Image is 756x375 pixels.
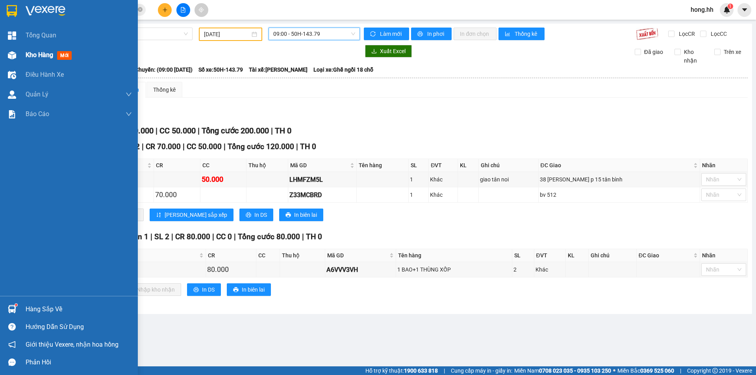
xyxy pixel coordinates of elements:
[198,65,243,74] span: Số xe: 50H-143.79
[26,89,48,99] span: Quản Lý
[617,366,674,375] span: Miền Bắc
[498,28,545,40] button: bar-chartThống kê
[380,47,406,55] span: Xuất Excel
[57,51,72,60] span: mới
[198,7,204,13] span: aim
[364,28,409,40] button: syncLàm mới
[410,175,427,184] div: 1
[216,232,232,241] span: CC 0
[365,366,438,375] span: Hỗ trợ kỹ thuật:
[723,6,730,13] img: icon-new-feature
[641,48,666,56] span: Đã giao
[92,7,172,26] div: VP [GEOGRAPHIC_DATA]
[613,369,615,372] span: ⚪️
[126,111,132,117] span: down
[26,70,64,79] span: Điều hành xe
[273,28,355,40] span: 09:00 - 50H-143.79
[198,126,200,135] span: |
[534,249,566,262] th: ĐVT
[365,45,412,57] button: downloadXuất Excel
[162,7,168,13] span: plus
[256,249,280,262] th: CC
[26,357,132,368] div: Phản hồi
[234,232,236,241] span: |
[721,48,744,56] span: Trên xe
[541,161,692,170] span: ĐC Giao
[279,209,323,221] button: printerIn biên lai
[187,142,222,151] span: CC 50.000
[26,340,119,349] span: Giới thiệu Vexere, nhận hoa hồng
[451,366,512,375] span: Cung cấp máy in - giấy in:
[254,211,267,219] span: In DS
[8,341,16,348] span: notification
[159,126,196,135] span: CC 50.000
[92,41,104,49] span: DĐ:
[357,159,409,172] th: Tên hàng
[430,190,456,199] div: Khác
[249,65,308,74] span: Tài xế: [PERSON_NAME]
[444,366,445,375] span: |
[313,65,373,74] span: Loại xe: Ghế ngồi 18 chỗ
[712,368,718,373] span: copyright
[479,159,538,172] th: Ghi chú
[92,26,172,37] div: 0365107905
[288,172,357,187] td: LHMFZM5L
[200,159,246,172] th: CC
[737,3,751,17] button: caret-down
[224,142,226,151] span: |
[202,174,245,185] div: 50.000
[410,190,427,199] div: 1
[702,161,745,170] div: Nhãn
[155,189,198,200] div: 70.000
[289,190,355,200] div: Z33MCBRD
[7,7,19,16] span: Gửi:
[684,5,720,15] span: hong.hh
[370,31,377,37] span: sync
[180,7,186,13] span: file-add
[540,175,699,184] div: 38 [PERSON_NAME] p 15 tân bình
[154,232,169,241] span: SL 2
[8,305,16,313] img: warehouse-icon
[135,65,193,74] span: Chuyến: (09:00 [DATE])
[289,175,355,185] div: LHMFZM5L
[15,304,17,306] sup: 1
[138,7,143,12] span: close-circle
[8,31,16,40] img: dashboard-icon
[156,126,157,135] span: |
[505,31,511,37] span: bar-chart
[430,175,456,184] div: Khác
[640,368,674,374] strong: 0369 525 060
[8,51,16,59] img: warehouse-icon
[158,3,172,17] button: plus
[371,48,377,55] span: download
[729,4,732,9] span: 1
[7,5,17,17] img: logo-vxr
[6,56,18,64] span: CR :
[246,212,251,218] span: printer
[327,251,387,260] span: Mã GD
[589,249,637,262] th: Ghi chú
[540,190,699,199] div: bv 512
[512,249,534,262] th: SL
[397,265,511,274] div: 1 BAO+1 THÙNG XỐP
[409,159,429,172] th: SL
[636,28,658,40] img: 9k=
[325,262,396,277] td: A6VVV3VH
[233,287,239,293] span: printer
[128,232,148,241] span: Đơn 1
[239,209,273,221] button: printerIn DS
[8,110,16,118] img: solution-icon
[202,126,269,135] span: Tổng cước 200.000
[122,283,181,296] button: downloadNhập kho nhận
[92,7,111,16] span: Nhận:
[513,265,533,274] div: 2
[566,249,589,262] th: KL
[514,366,611,375] span: Miền Nam
[515,30,538,38] span: Thống kê
[681,48,708,65] span: Kho nhận
[150,232,152,241] span: |
[288,187,357,203] td: Z33MCBRD
[175,232,210,241] span: CR 80.000
[227,283,271,296] button: printerIn biên lai
[76,264,204,275] div: NHẬN 0918009699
